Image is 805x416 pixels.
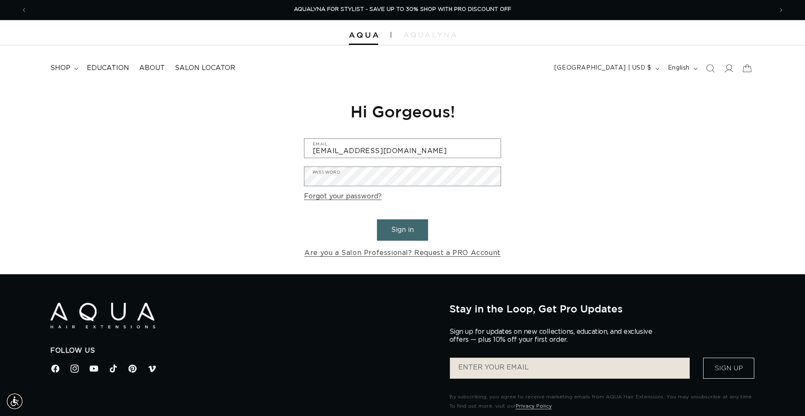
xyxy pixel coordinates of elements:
button: [GEOGRAPHIC_DATA] | USD $ [549,60,663,76]
a: Privacy Policy [516,403,552,408]
button: English [663,60,701,76]
p: By subscribing, you agree to receive marketing emails from AQUA Hair Extensions. You may unsubscr... [449,393,755,411]
button: Sign Up [703,358,754,379]
h2: Stay in the Loop, Get Pro Updates [449,303,755,315]
button: Sign in [377,219,428,241]
img: aqualyna.com [404,32,456,37]
summary: Search [701,59,719,78]
h1: Hi Gorgeous! [304,101,501,122]
button: Next announcement [772,2,790,18]
img: Aqua Hair Extensions [349,32,378,38]
a: Are you a Salon Professional? Request a PRO Account [304,247,501,259]
span: Salon Locator [175,64,235,73]
input: ENTER YOUR EMAIL [450,358,690,379]
input: Email [304,139,501,158]
img: Aqua Hair Extensions [50,303,155,328]
a: Salon Locator [170,59,240,78]
summary: shop [45,59,82,78]
iframe: Chat Widget [763,376,805,416]
span: AQUALYNA FOR STYLIST - SAVE UP TO 30% SHOP WITH PRO DISCOUNT OFF [294,7,511,12]
span: English [668,64,690,73]
span: About [139,64,165,73]
div: Accessibility Menu [5,392,24,411]
h2: Follow Us [50,346,437,355]
span: [GEOGRAPHIC_DATA] | USD $ [554,64,652,73]
a: About [134,59,170,78]
a: Education [82,59,134,78]
a: Forgot your password? [304,190,382,203]
span: shop [50,64,70,73]
button: Previous announcement [15,2,33,18]
p: Sign up for updates on new collections, education, and exclusive offers — plus 10% off your first... [449,328,659,344]
span: Education [87,64,129,73]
